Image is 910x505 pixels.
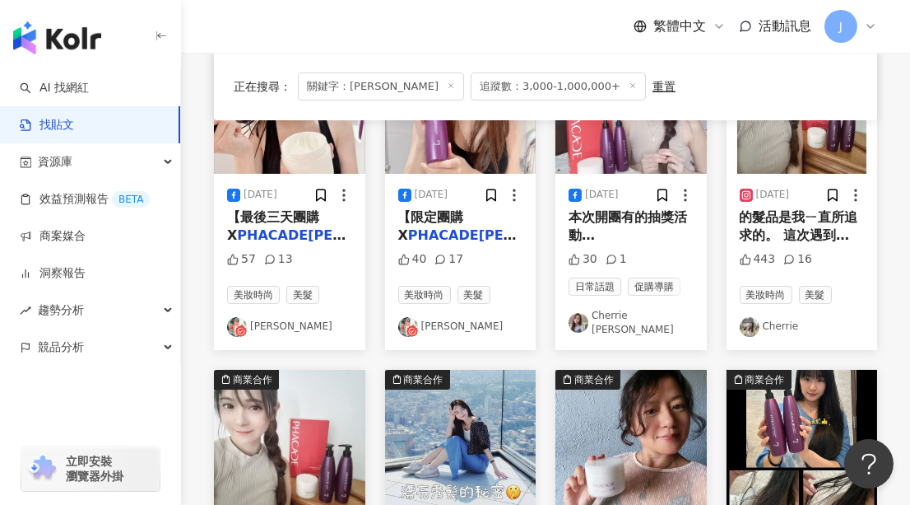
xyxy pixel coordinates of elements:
iframe: Help Scout Beacon - Open [844,439,894,489]
span: 美髮 [457,286,490,304]
div: [DATE] [244,188,277,202]
span: 美髮 [799,286,832,304]
img: KOL Avatar [740,317,759,337]
div: 商業合作 [574,372,614,388]
a: KOL AvatarCherrie [740,317,865,337]
img: logo [13,21,101,54]
a: chrome extension立即安裝 瀏覽器外掛 [21,447,160,491]
a: 洞察報告 [20,265,86,282]
div: 443 [740,251,776,268]
div: 13 [264,251,293,268]
span: 美髮 [286,286,319,304]
div: 商業合作 [404,372,443,388]
a: 效益預測報告BETA [20,191,150,208]
div: 57 [227,251,256,268]
span: 本次開團有的抽獎活動 「 [569,209,687,262]
span: 正在搜尋 ： [234,80,291,93]
span: 日常話題 [569,278,621,296]
a: KOL Avatar[PERSON_NAME] [227,317,352,337]
div: [DATE] [415,188,448,202]
span: 【限定團購 X [398,209,464,243]
span: 美妝時尚 [398,286,451,304]
div: 重置 [652,80,676,93]
span: 趨勢分析 [38,292,84,329]
div: [DATE] [756,188,790,202]
img: KOL Avatar [398,317,418,337]
img: chrome extension [26,456,58,482]
span: 立即安裝 瀏覽器外掛 [66,454,123,484]
span: 美妝時尚 [227,286,280,304]
div: 商業合作 [233,372,272,388]
img: KOL Avatar [227,317,247,337]
span: 關鍵字：[PERSON_NAME] [298,72,464,101]
div: 17 [434,251,463,268]
a: KOL Avatar[PERSON_NAME] [398,317,523,337]
span: 【最後三天團購 X [227,209,319,243]
a: 找貼文 [20,117,74,133]
span: 促購導購 [628,278,680,296]
div: 1 [606,251,627,268]
img: KOL Avatar [569,313,588,333]
span: J [839,17,843,35]
span: 美妝時尚 [740,286,792,304]
span: 資源庫 [38,143,72,180]
mark: PHACADE[PERSON_NAME] [237,227,430,243]
a: KOL AvatarCherrie [PERSON_NAME] [569,309,694,337]
div: 40 [398,251,427,268]
span: rise [20,305,31,316]
div: [DATE] [585,188,619,202]
span: 繁體中文 [653,17,706,35]
span: 活動訊息 [759,18,811,34]
a: 商案媒合 [20,228,86,245]
span: 競品分析 [38,329,84,366]
div: 30 [569,251,597,268]
mark: PHACADE[PERSON_NAME] [408,227,601,243]
div: 商業合作 [745,372,785,388]
span: 追蹤數：3,000-1,000,000+ [471,72,646,101]
div: 16 [783,251,812,268]
span: 的髮品是我ㄧ直所追求的。 這次遇到 「 [740,209,858,262]
a: searchAI 找網紅 [20,80,89,96]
